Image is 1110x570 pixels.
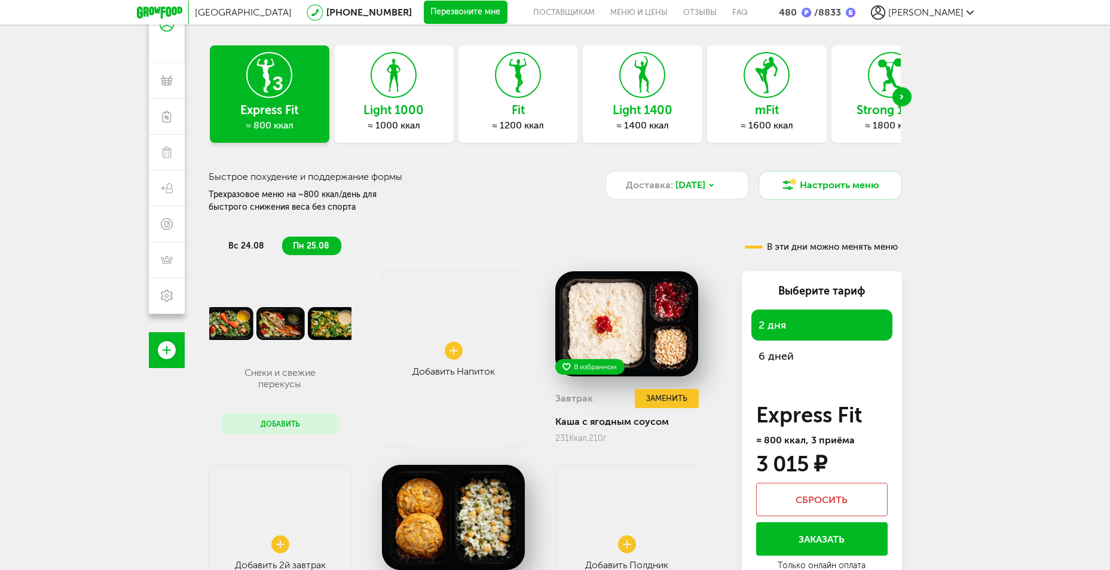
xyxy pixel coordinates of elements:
[759,171,902,200] button: Настроить меню
[751,283,892,299] div: Выберите тариф
[210,103,329,117] h3: Express Fit
[555,393,593,404] h3: Завтрак
[756,434,855,446] span: ≈ 800 ккал, 3 приёма
[209,171,526,182] h3: Быстрое похудение и поддержание формы
[756,455,827,474] div: 3 015 ₽
[221,413,340,434] button: Добавить
[555,359,625,375] div: В избранном
[412,366,495,377] div: Добавить Напиток
[334,119,454,131] div: ≈ 1000 ккал
[210,119,329,131] div: ≈ 800 ккал
[583,119,702,131] div: ≈ 1400 ккал
[779,7,797,18] div: 480
[811,7,841,18] div: 8833
[569,433,589,443] span: Ккал,
[831,119,951,131] div: ≈ 1800 ккал
[802,8,811,17] img: bonus_p.2f9b352.png
[382,271,525,447] a: Добавить Напиток
[209,188,405,213] div: Трехразовое меню на ~800 ккал/день для быстрого снижения веса без спорта
[756,522,888,556] button: Заказать
[555,433,699,443] div: 231 210
[458,119,578,131] div: ≈ 1200 ккал
[334,103,454,117] h3: Light 1000
[233,367,327,390] p: Снеки и свежие перекусы
[756,406,888,425] h3: Express Fit
[382,465,525,570] img: big_CFDoDmG9MfZify9Z.png
[846,8,855,17] img: bonus_b.cdccf46.png
[635,389,698,409] button: Заменить
[745,243,898,252] div: В эти дни можно менять меню
[675,178,705,192] span: [DATE]
[756,483,888,516] button: Сбросить
[583,103,702,117] h3: Light 1400
[326,7,412,18] a: [PHONE_NUMBER]
[759,318,786,332] span: 2 дня
[293,241,329,251] span: пн 25.08
[759,350,794,363] span: 6 дней
[888,7,964,18] span: [PERSON_NAME]
[555,271,699,376] img: big_jxPlLUqVmo6NnBxm.png
[892,87,912,106] div: Next slide
[707,103,827,117] h3: mFit
[424,1,507,24] button: Перезвоните мне
[458,103,578,117] h3: Fit
[626,178,673,192] span: Доставка:
[814,7,818,18] span: /
[603,433,607,443] span: г
[555,416,699,427] div: Каша с ягодным соусом
[831,103,951,117] h3: Strong 1800
[228,241,264,251] span: вс 24.08
[195,7,292,18] span: [GEOGRAPHIC_DATA]
[707,119,827,131] div: ≈ 1600 ккал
